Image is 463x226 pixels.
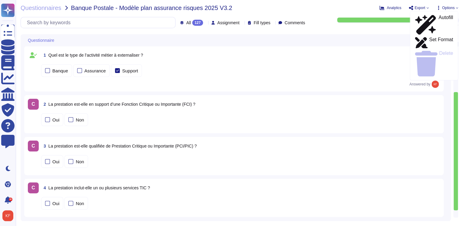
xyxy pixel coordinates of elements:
[41,144,46,148] span: 3
[122,68,138,73] div: Support
[432,81,439,88] img: user
[442,6,455,10] span: Options
[410,14,458,36] a: Autofill
[76,159,84,164] div: Non
[48,53,143,58] span: Quel est le type de l’activité métier à externaliser ?
[429,37,453,48] p: Set Format
[217,21,239,25] span: Assignment
[41,186,46,190] span: 4
[41,102,46,106] span: 2
[52,68,68,73] div: Banque
[48,144,197,148] span: La prestation est-elle qualifiée de Prestation Critique ou Importante (PCI/PIC) ?
[52,159,59,164] div: Oui
[84,68,106,73] div: Assurance
[21,5,61,11] span: Questionnaires
[379,5,401,10] button: Analytics
[52,118,59,122] div: Oui
[71,5,232,11] span: Banque Postale - Modèle plan assurance risques 2025 V3.2
[387,6,401,10] span: Analytics
[76,201,84,206] div: Non
[409,82,430,86] span: Answered by
[415,6,425,10] span: Export
[438,15,453,35] p: Autofill
[24,17,175,28] input: Search by keywords
[2,210,13,221] img: user
[28,141,39,151] div: C
[186,21,191,25] span: All
[52,201,59,206] div: Oui
[28,182,39,193] div: C
[9,198,12,201] div: 9+
[48,185,150,190] span: La prestation inclut-elle un ou plusieurs services TIC ?
[28,38,54,42] span: Questionnaire
[76,118,84,122] div: Non
[410,36,458,49] a: Set Format
[192,20,203,26] div: 127
[1,209,18,222] button: user
[28,99,39,110] div: C
[48,102,195,107] span: La prestation est-elle en support d’une Fonction Critique ou Importante (FCI) ?
[41,53,46,57] span: 1
[254,21,270,25] span: Fill types
[284,21,305,25] span: Comments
